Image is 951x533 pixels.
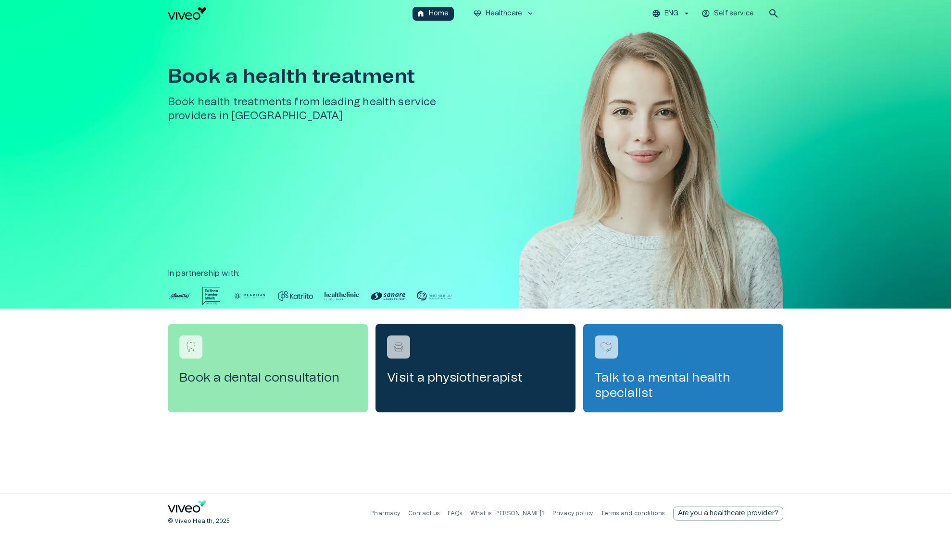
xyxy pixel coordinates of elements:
[417,287,451,305] img: Partner logo
[184,340,198,354] img: Book a dental consultation logo
[325,287,359,305] img: Partner logo
[473,9,482,18] span: ecg_heart
[678,508,779,519] p: Are you a healthcare provider?
[601,510,665,516] a: Terms and conditions
[448,510,463,516] a: FAQs
[168,500,206,516] a: Navigate to home page
[370,510,400,516] a: Pharmacy
[391,340,406,354] img: Visit a physiotherapist logo
[168,517,230,525] p: © Viveo Health, 2025
[202,287,221,305] img: Partner logo
[519,27,783,337] img: Woman smiling
[599,340,613,354] img: Talk to a mental health specialist logo
[595,370,772,401] h4: Talk to a mental health specialist
[673,507,784,521] a: Send email to partnership request to viveo
[470,509,545,518] p: What is [PERSON_NAME]?
[714,9,754,19] p: Self service
[232,287,267,305] img: Partner logo
[552,510,593,516] a: Privacy policy
[700,7,756,21] button: Self service
[168,95,479,124] h5: Book health treatments from leading health service providers in [GEOGRAPHIC_DATA]
[168,268,783,279] p: In partnership with :
[387,370,564,385] h4: Visit a physiotherapist
[278,287,313,305] img: Partner logo
[168,7,206,20] img: Viveo logo
[413,7,454,21] button: homeHome
[168,324,368,412] a: Navigate to service booking
[768,8,779,19] span: search
[673,507,784,521] div: Are you a healthcare provider?
[416,9,425,18] span: home
[168,7,409,20] a: Navigate to homepage
[429,9,449,19] p: Home
[179,370,356,385] h4: Book a dental consultation
[168,65,479,87] h1: Book a health treatment
[168,287,191,305] img: Partner logo
[408,509,440,518] p: Contact us
[469,7,539,21] button: ecg_heartHealthcarekeyboard_arrow_down
[371,287,405,305] img: Partner logo
[375,324,576,412] a: Navigate to service booking
[526,9,535,18] span: keyboard_arrow_down
[583,324,783,412] a: Navigate to service booking
[664,9,678,19] p: ENG
[764,4,783,23] button: open search modal
[486,9,523,19] p: Healthcare
[651,7,692,21] button: ENG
